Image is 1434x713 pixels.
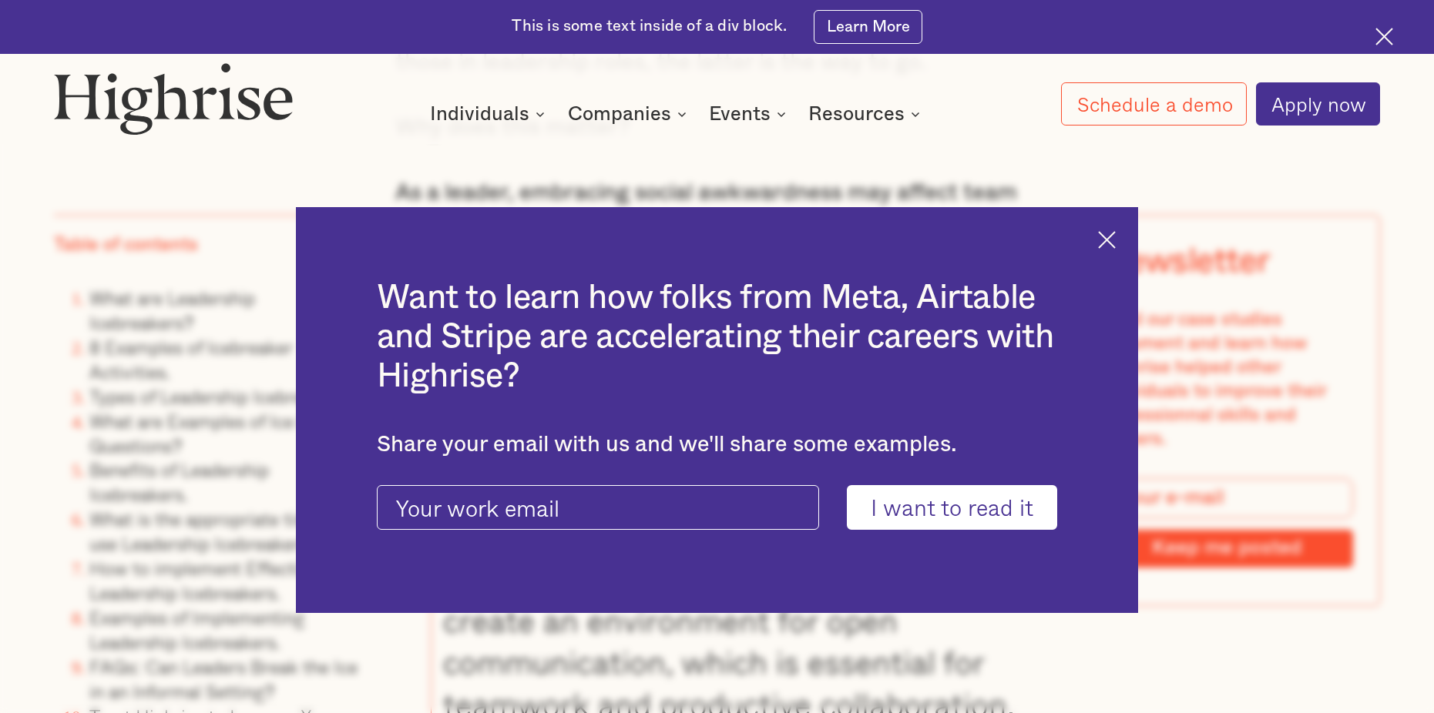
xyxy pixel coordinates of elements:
img: Cross icon [1098,231,1116,249]
a: Apply now [1256,82,1381,126]
div: Events [709,105,771,123]
div: Companies [568,105,671,123]
div: Share your email with us and we'll share some examples. [377,432,1058,458]
a: Schedule a demo [1061,82,1247,126]
div: Individuals [430,105,549,123]
div: Resources [808,105,925,123]
h2: Want to learn how folks from Meta, Airtable and Stripe are accelerating their careers with Highrise? [377,279,1058,396]
input: Your work email [377,485,820,530]
input: I want to read it [847,485,1057,530]
div: Individuals [430,105,529,123]
div: Companies [568,105,691,123]
img: Highrise logo [54,62,294,135]
div: This is some text inside of a div block. [512,16,787,38]
img: Cross icon [1375,28,1393,45]
a: Learn More [814,10,922,44]
div: Resources [808,105,905,123]
form: current-ascender-blog-article-modal-form [377,485,1058,530]
div: Events [709,105,791,123]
